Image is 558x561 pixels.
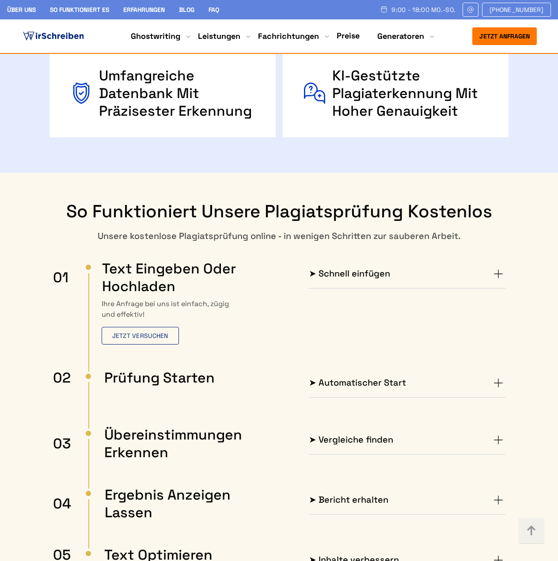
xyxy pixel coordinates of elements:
[123,6,165,14] a: Erfahrungen
[490,6,543,13] span: [PHONE_NUMBER]
[518,518,545,544] img: button top
[467,6,474,13] img: Email
[309,493,388,507] h4: ➤ Bericht erhalten
[482,3,551,17] a: [PHONE_NUMBER]
[309,433,505,447] summary: ➤ Vergleiche finden
[112,332,168,340] span: Jetzt versuchen
[380,6,388,13] img: Schedule
[258,31,319,42] a: Fachrichtungen
[53,201,505,222] h2: So funktioniert unsere Plagiatsprüfung kostenlos
[7,6,36,14] a: Über uns
[309,376,505,390] summary: ➤ Automatischer Start
[309,267,505,281] summary: ➤ Schnell einfügen
[50,6,109,14] a: So funktioniert es
[102,299,240,345] p: Ihre Anfrage bei uns ist einfach, zügig und effektiv!
[53,486,240,521] h3: Ergebnis anzeigen lassen
[391,6,456,13] span: 9:00 - 18:00 Mo.-So.
[309,493,505,507] summary: ➤ Bericht erhalten
[309,433,393,447] h4: ➤ Vergleiche finden
[472,27,537,45] button: Jetzt anfragen
[131,31,180,42] a: Ghostwriting
[198,31,240,42] a: Leistungen
[337,30,360,41] a: Preise
[99,67,254,120] div: Umfangreiche Datenbank mit präzisester Erkennung
[377,31,424,42] a: Generatoren
[102,327,179,345] button: Jetzt versuchen
[309,376,406,390] h4: ➤ Automatischer Start
[179,6,194,14] a: Blog
[53,426,240,461] h3: Übereinstimmungen erkennen
[304,67,325,120] img: KI-gestützte Plagiaterkennung mit hoher Genauigkeit
[332,67,488,120] div: KI-gestützte Plagiaterkennung mit hoher Genauigkeit
[53,369,240,387] h3: Prüfung starten
[53,260,240,295] h3: Text eingeben oder hochladen
[21,30,86,43] img: logo ghostwriter-österreich
[209,6,219,14] a: FAQ
[53,229,505,243] div: Unsere kostenlose Plagiatsprüfung online - in wenigen Schritten zur sauberen Arbeit.
[309,267,390,281] h4: ➤ Schnell einfügen
[71,67,92,120] img: Umfangreiche Datenbank mit präzisester Erkennung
